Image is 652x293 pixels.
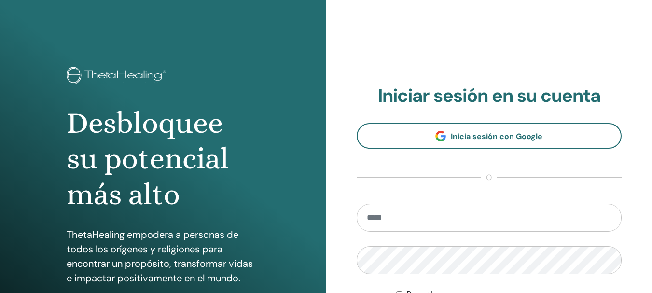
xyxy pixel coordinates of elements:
h1: Desbloquee su potencial más alto [67,105,260,213]
span: o [481,172,497,183]
h2: Iniciar sesión en su cuenta [357,85,622,107]
p: ThetaHealing empodera a personas de todos los orígenes y religiones para encontrar un propósito, ... [67,227,260,285]
span: Inicia sesión con Google [451,131,542,141]
a: Inicia sesión con Google [357,123,622,149]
